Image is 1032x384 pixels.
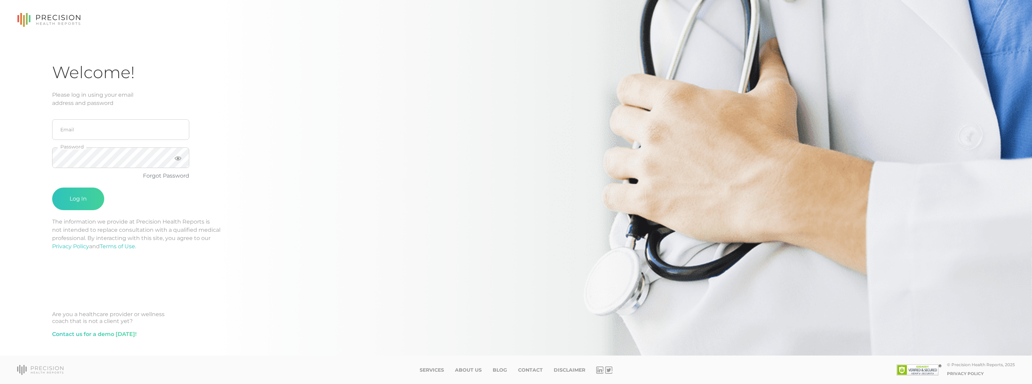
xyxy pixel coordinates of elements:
a: Blog [493,367,507,373]
p: The information we provide at Precision Health Reports is not intended to replace consultation wi... [52,218,980,251]
div: Please log in using your email address and password [52,91,980,107]
div: Are you a healthcare provider or wellness coach that is not a client yet? [52,311,980,325]
img: SSL site seal - click to verify [897,364,941,375]
h1: Welcome! [52,62,980,83]
a: About Us [455,367,482,373]
button: Log In [52,188,104,210]
a: Disclaimer [554,367,585,373]
a: Services [420,367,444,373]
a: Privacy Policy [947,371,984,376]
div: © Precision Health Reports, 2025 [947,362,1015,367]
a: Privacy Policy [52,243,89,250]
a: Terms of Use. [100,243,136,250]
a: Contact us for a demo [DATE]! [52,330,136,338]
a: Contact [518,367,543,373]
input: Email [52,119,189,140]
a: Forgot Password [143,172,189,179]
